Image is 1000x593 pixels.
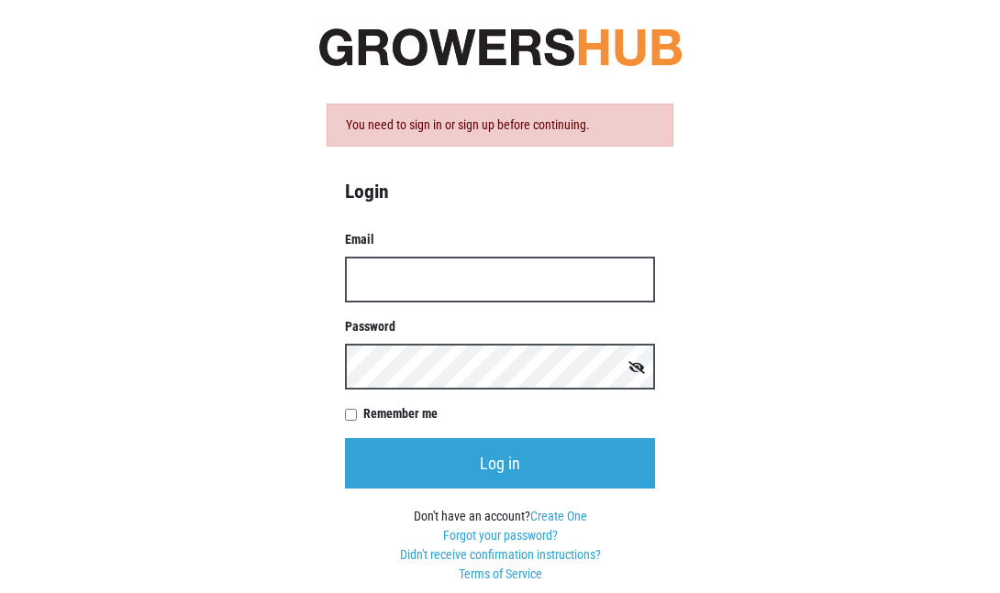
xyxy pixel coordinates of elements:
[363,404,655,423] label: Remember me
[345,438,655,489] input: Log in
[327,104,673,147] div: You need to sign in or sign up before continuing.
[345,180,655,203] h4: Login
[443,528,558,543] a: Forgot your password?
[345,230,655,249] label: Email
[345,507,655,584] div: Don't have an account?
[459,566,542,581] a: Terms of Service
[345,317,655,336] label: Password
[400,547,601,562] a: Didn't receive confirmation instructions?
[317,23,683,71] img: original-fc7597fdc6adbb9d0e2ae620e786d1a2.jpg
[530,509,587,523] a: Create One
